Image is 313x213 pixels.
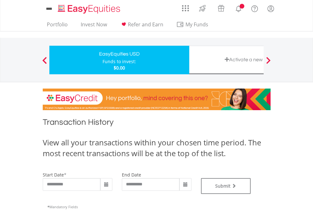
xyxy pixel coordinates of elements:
[114,65,125,71] span: $0.00
[230,2,247,14] a: Notifications
[43,89,271,110] img: EasyCredit Promotion Banner
[117,21,166,31] a: Refer and Earn
[263,2,279,16] a: My Profile
[247,2,263,14] a: FAQ's and Support
[128,21,163,28] span: Refer and Earn
[216,3,226,13] img: vouchers-v2.svg
[38,60,51,66] button: Previous
[55,2,123,14] a: Home page
[262,60,275,66] button: Next
[176,20,218,29] span: My Funds
[182,5,189,12] img: grid-menu-icon.svg
[43,116,271,131] h1: Transaction History
[47,204,78,209] span: Mandatory Fields
[201,178,251,194] button: Submit
[43,172,64,178] label: start date
[122,172,141,178] label: end date
[44,21,70,31] a: Portfolio
[103,58,136,65] div: Funds to invest:
[43,137,271,159] div: View all your transactions within your chosen time period. The most recent transactions will be a...
[197,3,208,13] img: thrive-v2.svg
[57,4,123,14] img: EasyEquities_Logo.png
[53,50,185,58] div: EasyEquities USD
[78,21,110,31] a: Invest Now
[178,2,193,12] a: AppsGrid
[212,2,230,13] a: Vouchers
